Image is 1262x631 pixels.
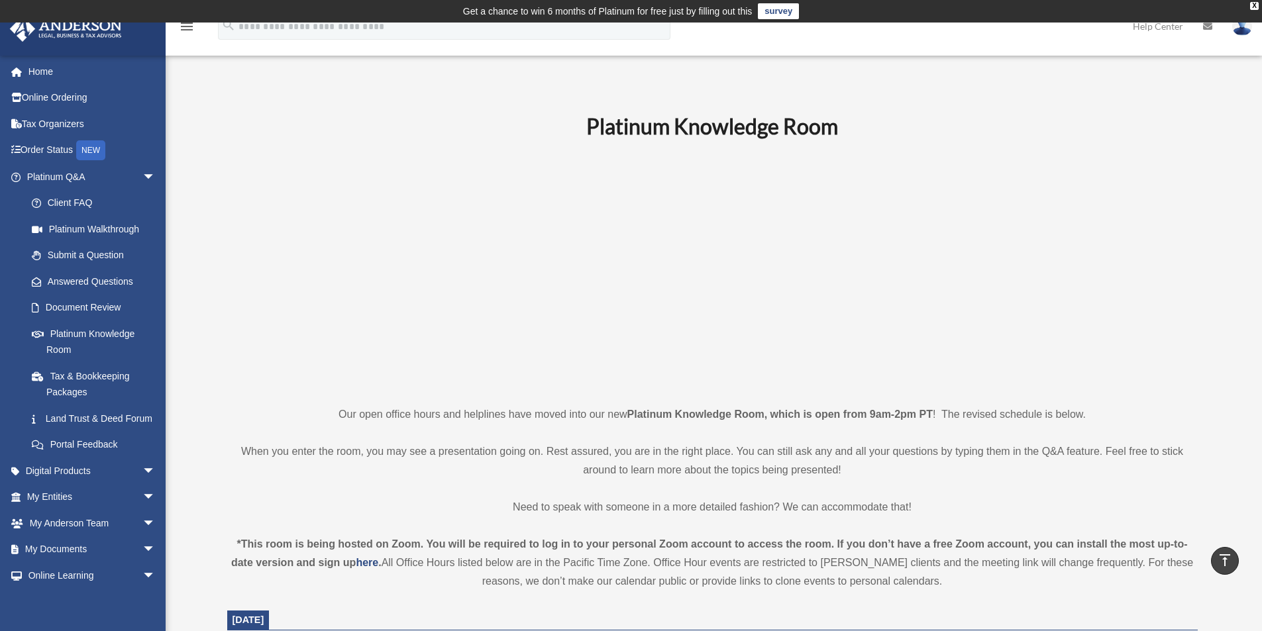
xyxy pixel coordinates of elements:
[233,614,264,625] span: [DATE]
[1211,547,1239,575] a: vertical_align_top
[9,137,176,164] a: Order StatusNEW
[19,432,176,458] a: Portal Feedback
[19,216,176,242] a: Platinum Walkthrough
[142,458,169,485] span: arrow_drop_down
[142,562,169,589] span: arrow_drop_down
[227,442,1198,479] p: When you enter the room, you may see a presentation going on. Rest assured, you are in the right ...
[142,164,169,191] span: arrow_drop_down
[9,85,176,111] a: Online Ordering
[356,557,378,568] a: here
[9,510,176,536] a: My Anderson Teamarrow_drop_down
[1232,17,1252,36] img: User Pic
[586,113,838,139] b: Platinum Knowledge Room
[227,405,1198,424] p: Our open office hours and helplines have moved into our new ! The revised schedule is below.
[19,242,176,269] a: Submit a Question
[513,157,911,381] iframe: 231110_Toby_KnowledgeRoom
[378,557,381,568] strong: .
[142,510,169,537] span: arrow_drop_down
[19,268,176,295] a: Answered Questions
[9,536,176,563] a: My Documentsarrow_drop_down
[231,538,1188,568] strong: *This room is being hosted on Zoom. You will be required to log in to your personal Zoom account ...
[9,458,176,484] a: Digital Productsarrow_drop_down
[19,190,176,217] a: Client FAQ
[179,23,195,34] a: menu
[758,3,799,19] a: survey
[463,3,753,19] div: Get a chance to win 6 months of Platinum for free just by filling out this
[19,295,176,321] a: Document Review
[142,484,169,511] span: arrow_drop_down
[19,363,176,405] a: Tax & Bookkeeping Packages
[227,498,1198,516] p: Need to speak with someone in a more detailed fashion? We can accommodate that!
[19,320,169,363] a: Platinum Knowledge Room
[1217,552,1233,568] i: vertical_align_top
[9,111,176,137] a: Tax Organizers
[6,16,126,42] img: Anderson Advisors Platinum Portal
[76,140,105,160] div: NEW
[1250,2,1259,10] div: close
[227,535,1198,591] div: All Office Hours listed below are in the Pacific Time Zone. Office Hour events are restricted to ...
[142,536,169,563] span: arrow_drop_down
[19,405,176,432] a: Land Trust & Deed Forum
[627,409,933,420] strong: Platinum Knowledge Room, which is open from 9am-2pm PT
[9,164,176,190] a: Platinum Q&Aarrow_drop_down
[9,58,176,85] a: Home
[9,484,176,510] a: My Entitiesarrow_drop_down
[9,562,176,589] a: Online Learningarrow_drop_down
[179,19,195,34] i: menu
[221,18,236,32] i: search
